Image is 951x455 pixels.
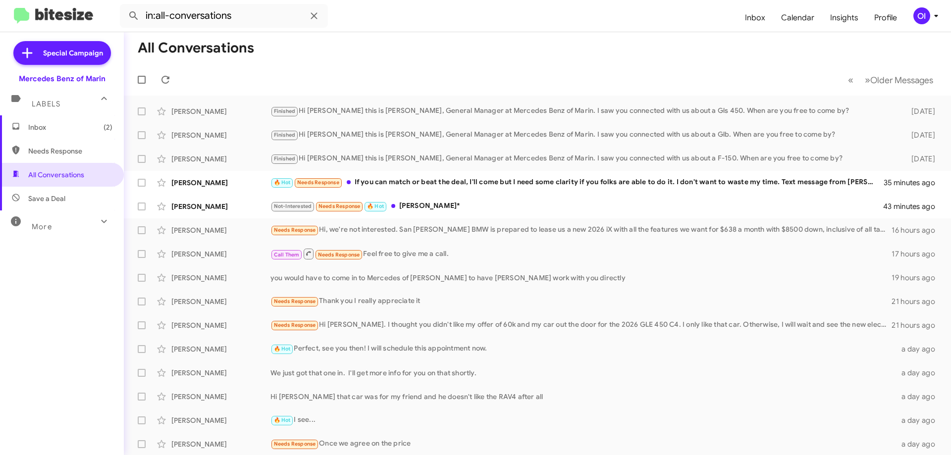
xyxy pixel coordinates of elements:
[274,179,291,186] span: 🔥 Hot
[866,3,905,32] a: Profile
[896,130,943,140] div: [DATE]
[171,202,270,211] div: [PERSON_NAME]
[892,225,943,235] div: 16 hours ago
[171,225,270,235] div: [PERSON_NAME]
[884,178,943,188] div: 35 minutes ago
[892,273,943,283] div: 19 hours ago
[274,227,316,233] span: Needs Response
[28,122,112,132] span: Inbox
[274,417,291,423] span: 🔥 Hot
[318,203,361,209] span: Needs Response
[270,438,896,450] div: Once we agree on the price
[274,203,312,209] span: Not-Interested
[870,75,933,86] span: Older Messages
[896,368,943,378] div: a day ago
[270,343,896,354] div: Perfect, see you then! I will schedule this appointment now.
[171,297,270,306] div: [PERSON_NAME]
[120,4,328,28] input: Search
[270,153,896,164] div: Hi [PERSON_NAME] this is [PERSON_NAME], General Manager at Mercedes Benz of Marin. I saw you conn...
[274,252,300,258] span: Call Them
[104,122,112,132] span: (2)
[270,224,892,236] div: Hi, we're not interested. San [PERSON_NAME] BMW is prepared to lease us a new 2026 iX with all th...
[274,108,296,114] span: Finished
[28,170,84,180] span: All Conversations
[13,41,111,65] a: Special Campaign
[274,346,291,352] span: 🔥 Hot
[171,415,270,425] div: [PERSON_NAME]
[892,320,943,330] div: 21 hours ago
[270,319,892,331] div: Hi [PERSON_NAME]. I thought you didn't like my offer of 60k and my car out the door for the 2026 ...
[270,368,896,378] div: We just got that one in. I'll get more info for you on that shortly.
[842,70,859,90] button: Previous
[171,154,270,164] div: [PERSON_NAME]
[896,392,943,402] div: a day ago
[318,252,360,258] span: Needs Response
[884,202,943,211] div: 43 minutes ago
[274,441,316,447] span: Needs Response
[270,129,896,141] div: Hi [PERSON_NAME] this is [PERSON_NAME], General Manager at Mercedes Benz of Marin. I saw you conn...
[297,179,339,186] span: Needs Response
[28,194,65,203] span: Save a Deal
[171,439,270,449] div: [PERSON_NAME]
[171,178,270,188] div: [PERSON_NAME]
[171,392,270,402] div: [PERSON_NAME]
[822,3,866,32] a: Insights
[171,106,270,116] div: [PERSON_NAME]
[19,74,106,84] div: Mercedes Benz of Marin
[32,100,60,108] span: Labels
[270,248,892,260] div: Feel free to give me a call.
[171,249,270,259] div: [PERSON_NAME]
[865,74,870,86] span: »
[274,322,316,328] span: Needs Response
[896,344,943,354] div: a day ago
[138,40,254,56] h1: All Conversations
[43,48,103,58] span: Special Campaign
[171,273,270,283] div: [PERSON_NAME]
[737,3,773,32] a: Inbox
[274,298,316,304] span: Needs Response
[270,296,892,307] div: Thank you I really appreciate it
[171,130,270,140] div: [PERSON_NAME]
[171,368,270,378] div: [PERSON_NAME]
[892,297,943,306] div: 21 hours ago
[32,222,52,231] span: More
[270,105,896,117] div: Hi [PERSON_NAME] this is [PERSON_NAME], General Manager at Mercedes Benz of Marin. I saw you conn...
[843,70,939,90] nav: Page navigation example
[848,74,853,86] span: «
[270,414,896,426] div: I see...
[859,70,939,90] button: Next
[270,177,884,188] div: If you can match or beat the deal, I'll come but I need some clarity if you folks are able to do ...
[171,320,270,330] div: [PERSON_NAME]
[896,106,943,116] div: [DATE]
[367,203,384,209] span: 🔥 Hot
[171,344,270,354] div: [PERSON_NAME]
[270,273,892,283] div: you would have to come in to Mercedes of [PERSON_NAME] to have [PERSON_NAME] work with you directly
[28,146,112,156] span: Needs Response
[896,415,943,425] div: a day ago
[896,154,943,164] div: [DATE]
[773,3,822,32] a: Calendar
[274,132,296,138] span: Finished
[896,439,943,449] div: a day ago
[905,7,940,24] button: OI
[274,155,296,162] span: Finished
[892,249,943,259] div: 17 hours ago
[913,7,930,24] div: OI
[270,201,884,212] div: [PERSON_NAME]*
[270,392,896,402] div: Hi [PERSON_NAME] that car was for my friend and he doesn't like the RAV4 after all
